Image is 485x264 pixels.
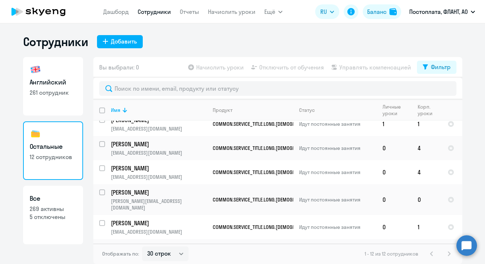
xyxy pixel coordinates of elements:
p: [PERSON_NAME] [111,243,206,251]
td: 1 [412,215,442,239]
td: 4 [412,160,442,184]
a: Отчеты [180,8,199,15]
h3: Остальные [30,142,77,151]
a: Начислить уроки [208,8,255,15]
p: [PERSON_NAME] [111,164,206,172]
img: others [30,128,41,140]
button: Балансbalance [363,4,401,19]
p: [EMAIL_ADDRESS][DOMAIN_NAME] [111,125,206,132]
div: Имя [111,107,120,113]
p: Идут постоянные занятия [299,224,376,230]
p: 269 активны [30,205,77,213]
a: [PERSON_NAME][EMAIL_ADDRESS][DOMAIN_NAME] [111,219,206,235]
p: Идут постоянные занятия [299,169,376,176]
div: Фильтр [431,63,451,71]
p: [PERSON_NAME] [111,188,206,196]
span: COMMON.SERVICE_TITLE.LONG.[DEMOGRAPHIC_DATA] [213,169,322,176]
p: [PERSON_NAME] [111,140,206,148]
div: Добавить [111,37,137,46]
span: COMMON.SERVICE_TITLE.LONG.[DEMOGRAPHIC_DATA] [213,145,322,151]
a: Остальные12 сотрудников [23,121,83,180]
p: Постоплата, ФЛАНТ, АО [409,7,468,16]
td: 0 [412,239,442,263]
p: Идут постоянные занятия [299,145,376,151]
p: [EMAIL_ADDRESS][DOMAIN_NAME] [111,229,206,235]
td: 0 [377,184,412,215]
button: Добавить [97,35,143,48]
div: Имя [111,107,206,113]
span: Ещё [264,7,275,16]
span: COMMON.SERVICE_TITLE.LONG.[DEMOGRAPHIC_DATA] [213,121,322,127]
p: 12 сотрудников [30,153,77,161]
a: Английский261 сотрудник [23,57,83,116]
span: COMMON.SERVICE_TITLE.LONG.[DEMOGRAPHIC_DATA] [213,224,322,230]
a: [PERSON_NAME][EMAIL_ADDRESS][DOMAIN_NAME] [111,140,206,156]
span: COMMON.SERVICE_TITLE.LONG.[DEMOGRAPHIC_DATA] [213,196,322,203]
h1: Сотрудники [23,34,88,49]
div: Продукт [213,107,293,113]
h3: Все [30,194,77,203]
p: [EMAIL_ADDRESS][DOMAIN_NAME] [111,174,206,180]
p: 261 сотрудник [30,88,77,97]
div: Корп. уроки [418,103,441,117]
a: [PERSON_NAME][PERSON_NAME][EMAIL_ADDRESS][DOMAIN_NAME] [111,188,206,211]
div: Продукт [213,107,232,113]
div: Баланс [367,7,387,16]
div: Корп. уроки [418,103,436,117]
p: 5 отключены [30,213,77,221]
td: 0 [377,215,412,239]
td: 0 [377,239,412,263]
td: 0 [412,184,442,215]
div: Личные уроки [383,103,411,117]
p: [EMAIL_ADDRESS][DOMAIN_NAME] [111,150,206,156]
td: 0 [377,160,412,184]
span: Вы выбрали: 0 [99,63,139,72]
td: 4 [412,136,442,160]
div: Статус [299,107,376,113]
input: Поиск по имени, email, продукту или статусу [99,81,456,96]
div: Статус [299,107,315,113]
div: Личные уроки [383,103,406,117]
button: Ещё [264,4,283,19]
span: RU [320,7,327,16]
td: 1 [412,112,442,136]
a: Сотрудники [138,8,171,15]
p: [PERSON_NAME] [111,219,206,227]
img: balance [389,8,397,15]
h3: Английский [30,78,77,87]
a: Все269 активны5 отключены [23,186,83,244]
p: Идут постоянные занятия [299,121,376,127]
a: [PERSON_NAME][EMAIL_ADDRESS][DOMAIN_NAME] [111,243,206,259]
span: 1 - 12 из 12 сотрудников [365,250,418,257]
button: Постоплата, ФЛАНТ, АО [406,3,479,20]
td: 0 [377,136,412,160]
a: Дашборд [103,8,129,15]
td: 1 [377,112,412,136]
button: RU [315,4,339,19]
img: english [30,64,41,75]
p: Идут постоянные занятия [299,196,376,203]
a: [PERSON_NAME][EMAIL_ADDRESS][DOMAIN_NAME] [111,164,206,180]
p: [PERSON_NAME][EMAIL_ADDRESS][DOMAIN_NAME] [111,198,206,211]
span: Отображать по: [102,250,139,257]
a: [PERSON_NAME][EMAIL_ADDRESS][DOMAIN_NAME] [111,116,206,132]
button: Фильтр [417,61,456,74]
